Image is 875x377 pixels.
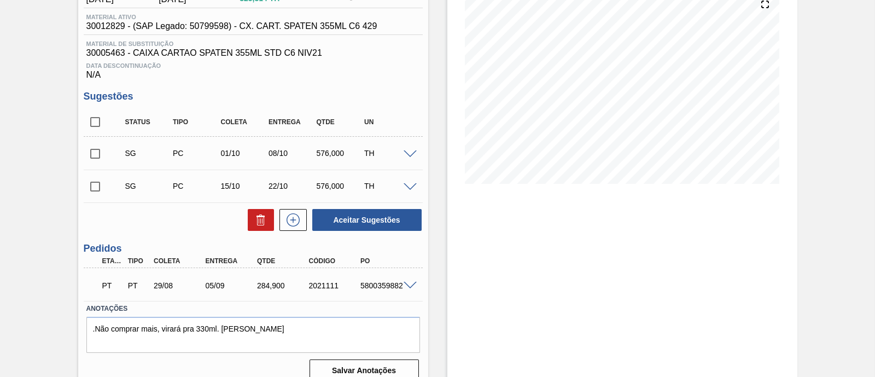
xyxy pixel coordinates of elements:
div: 15/10/2025 [218,182,271,190]
div: Nova sugestão [274,209,307,231]
div: 05/09/2025 [203,281,260,290]
div: TH [361,182,414,190]
div: Pedido em Trânsito [100,274,126,298]
div: 22/10/2025 [266,182,318,190]
div: Qtde [314,118,366,126]
div: Status [122,118,175,126]
button: Aceitar Sugestões [312,209,422,231]
div: Aceitar Sugestões [307,208,423,232]
span: Material de Substituição [86,40,420,47]
div: 576,000 [314,182,366,190]
div: N/A [84,58,423,80]
div: Entrega [266,118,318,126]
div: Pedido de Compra [170,149,223,158]
div: 08/10/2025 [266,149,318,158]
span: Material ativo [86,14,377,20]
div: Pedido de Transferência [125,281,151,290]
div: 01/10/2025 [218,149,271,158]
span: 30005463 - CAIXA CARTAO SPATEN 355ML STD C6 NIV21 [86,48,420,58]
div: Código [306,257,363,265]
div: UN [361,118,414,126]
div: 576,000 [314,149,366,158]
div: Sugestão Criada [122,149,175,158]
div: 29/08/2025 [151,281,208,290]
div: Tipo [170,118,223,126]
div: Qtde [254,257,311,265]
h3: Sugestões [84,91,423,102]
div: Coleta [218,118,271,126]
div: Pedido de Compra [170,182,223,190]
div: Coleta [151,257,208,265]
span: 30012829 - (SAP Legado: 50799598) - CX. CART. SPATEN 355ML C6 429 [86,21,377,31]
div: Tipo [125,257,151,265]
div: Entrega [203,257,260,265]
textarea: .Não comprar mais, virará pra 330ml. [PERSON_NAME] [86,317,420,353]
span: Data Descontinuação [86,62,420,69]
h3: Pedidos [84,243,423,254]
div: 5800359882 [358,281,415,290]
div: Excluir Sugestões [242,209,274,231]
div: PO [358,257,415,265]
div: 284,900 [254,281,311,290]
label: Anotações [86,301,420,317]
div: Sugestão Criada [122,182,175,190]
div: 2021111 [306,281,363,290]
div: Etapa [100,257,126,265]
div: TH [361,149,414,158]
p: PT [102,281,123,290]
